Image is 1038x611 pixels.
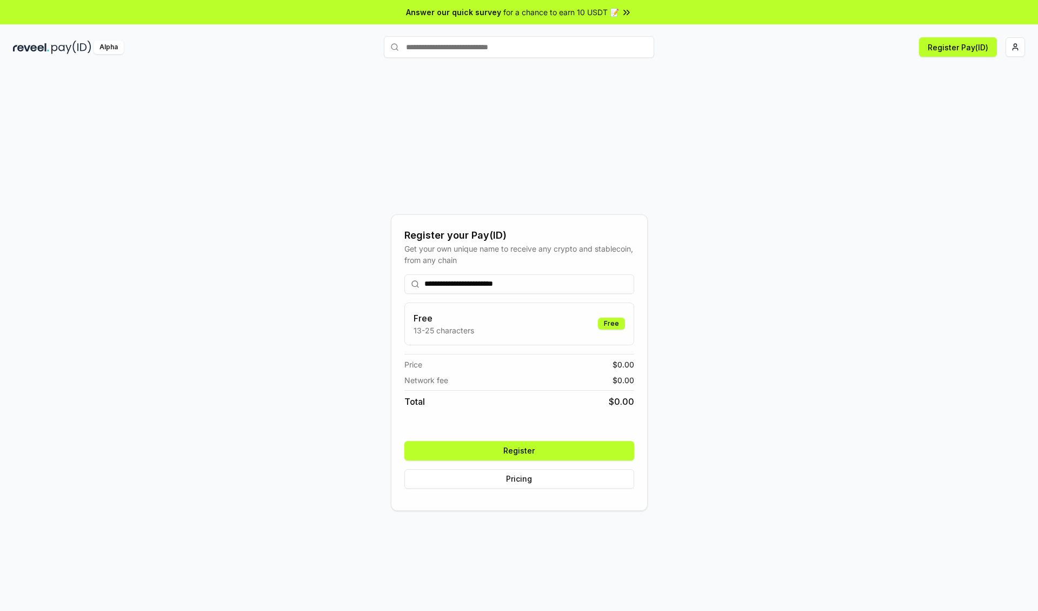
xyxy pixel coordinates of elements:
[13,41,49,54] img: reveel_dark
[613,359,634,370] span: $ 0.00
[503,6,619,18] span: for a chance to earn 10 USDT 📝
[404,375,448,386] span: Network fee
[414,325,474,336] p: 13-25 characters
[404,441,634,461] button: Register
[414,312,474,325] h3: Free
[404,228,634,243] div: Register your Pay(ID)
[406,6,501,18] span: Answer our quick survey
[404,469,634,489] button: Pricing
[404,395,425,408] span: Total
[94,41,124,54] div: Alpha
[613,375,634,386] span: $ 0.00
[919,37,997,57] button: Register Pay(ID)
[609,395,634,408] span: $ 0.00
[404,243,634,266] div: Get your own unique name to receive any crypto and stablecoin, from any chain
[404,359,422,370] span: Price
[51,41,91,54] img: pay_id
[598,318,625,330] div: Free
